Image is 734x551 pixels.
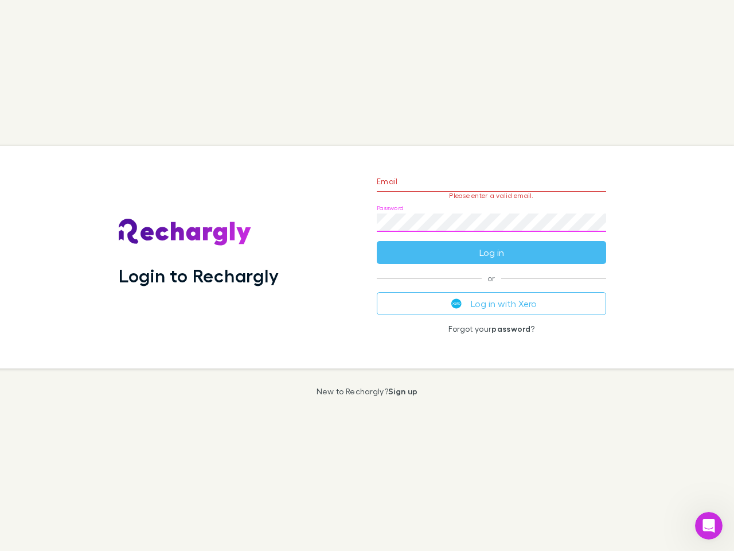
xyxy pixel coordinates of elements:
[388,386,417,396] a: Sign up
[377,192,606,200] p: Please enter a valid email.
[491,324,530,333] a: password
[451,298,462,309] img: Xero's logo
[377,324,606,333] p: Forgot your ?
[377,204,404,212] label: Password
[377,241,606,264] button: Log in
[317,387,418,396] p: New to Rechargly?
[695,512,723,540] iframe: Intercom live chat
[119,219,252,246] img: Rechargly's Logo
[119,265,279,286] h1: Login to Rechargly
[377,292,606,315] button: Log in with Xero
